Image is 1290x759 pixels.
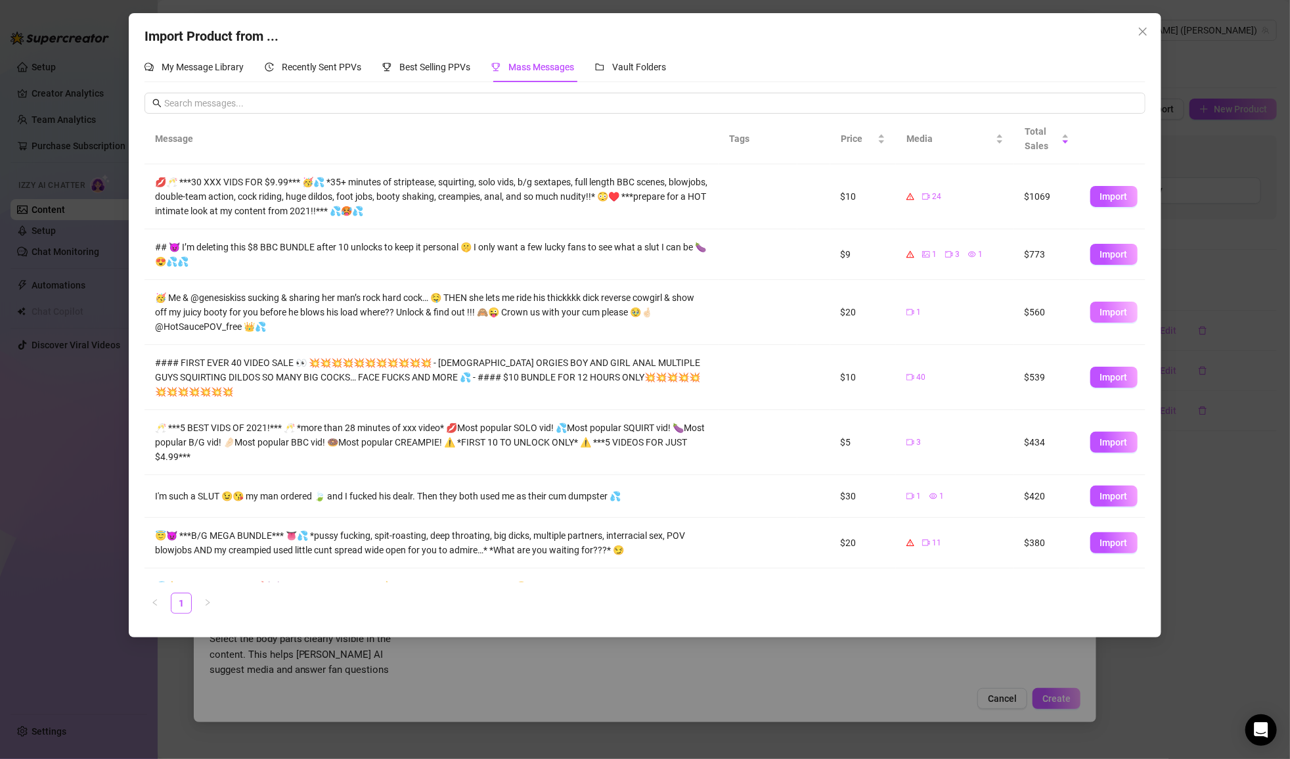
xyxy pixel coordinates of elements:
button: Import [1090,186,1138,207]
span: video-camera [906,308,914,316]
span: eye [929,492,937,500]
span: Import Product from ... [145,28,278,44]
span: close [1138,26,1148,37]
span: warning [906,248,914,261]
a: 1 [171,593,191,613]
span: My Message Library [162,62,244,72]
span: Import [1100,372,1128,382]
td: $560 [1014,280,1080,345]
span: warning [906,191,914,203]
button: Import [1090,244,1138,265]
td: $10 [830,164,896,229]
td: $20 [830,280,896,345]
span: video-camera [906,438,914,446]
span: Import [1100,437,1128,448]
span: Media [906,131,993,146]
span: Mass Messages [508,62,574,72]
div: 💋🥂 ***30 XXX VIDS FOR $9.99*** 🥳💦 *35+ minutes of striptease, squirting, solo vids, b/g sextapes,... [155,175,707,218]
span: 1 [917,306,922,319]
span: Import [1100,307,1128,317]
td: $5 [830,410,896,475]
span: Vault Folders [612,62,666,72]
span: trophy [491,62,500,72]
td: $380 [1014,518,1080,568]
span: video-camera [922,539,930,547]
span: left [151,599,159,607]
td: $20 [830,518,896,568]
td: $30 [830,568,896,619]
div: 😇😈 ***B/G MEGA BUNDLE*** 👅💦 *pussy fucking, spit-roasting, deep throating, big dicks, multiple pa... [155,528,707,557]
span: 11 [933,537,942,549]
span: Import [1100,249,1128,260]
span: video-camera [922,193,930,200]
span: 24 [933,191,942,203]
span: 3 [956,248,960,261]
span: Recently Sent PPVs [282,62,361,72]
span: video-camera [906,492,914,500]
th: Price [830,114,896,164]
li: Next Page [197,593,218,614]
span: right [204,599,211,607]
span: 1 [940,490,945,503]
th: Tags [719,114,797,164]
button: Import [1090,432,1138,453]
button: Close [1132,21,1153,42]
span: comment [145,62,154,72]
th: Message [145,114,719,164]
span: search [152,99,162,108]
td: $10 [830,345,896,410]
button: Import [1090,486,1138,507]
button: left [145,593,166,614]
div: Open Intercom Messenger [1245,714,1277,746]
div: #### FIRST EVER 40 VIDEO SALE 👀 💥💥💥💥💥💥💥💥💥💥💥 - [DEMOGRAPHIC_DATA] ORGIES BOY AND GIRL ANAL MULTIPL... [155,356,707,399]
span: folder [595,62,604,72]
th: Media [896,114,1014,164]
span: Total Sales [1025,124,1059,153]
button: Import [1090,367,1138,388]
td: $1069 [1014,164,1080,229]
span: 1 [917,490,922,503]
input: Search messages... [164,96,1137,110]
span: 1 [979,248,983,261]
span: 3 [917,436,922,449]
td: $30 [830,475,896,518]
span: 40 [917,371,926,384]
td: $360 [1014,568,1080,619]
span: Import [1100,491,1128,501]
div: 🥳 Me & @genesiskiss sucking & sharing her man’s rock hard cock… 🤤 THEN she lets me ride his thick... [155,290,707,334]
span: warning [906,537,914,549]
span: Price [841,131,875,146]
span: video-camera [945,250,953,258]
div: 💦⚠️ ***FLASH SALE*** 🔥😈 Hardcore sextape alert!! ⚠️ Are you filthy like me daddy?? 🥹 I really nee... [155,579,707,608]
td: $539 [1014,345,1080,410]
td: $773 [1014,229,1080,280]
span: picture [922,250,930,258]
span: 1 [933,248,937,261]
span: eye [968,250,976,258]
span: Best Selling PPVs [399,62,470,72]
div: 🥂 ***5 BEST VIDS OF 2021!*** 🥂 *more than 28 minutes of xxx video* 💋Most popular SOLO vid! 💦Most ... [155,421,707,464]
span: history [265,62,274,72]
th: Total Sales [1014,114,1080,164]
li: Previous Page [145,593,166,614]
button: Import [1090,532,1138,553]
td: $420 [1014,475,1080,518]
li: 1 [171,593,192,614]
span: video-camera [906,373,914,381]
span: trophy [382,62,391,72]
span: Close [1132,26,1153,37]
div: ## 😈 I’m deleting this $8 BBC BUNDLE after 10 unlocks to keep it personal 🤫 I only want a few luc... [155,240,707,269]
button: Import [1090,302,1138,323]
div: I'm such a SLUT 😉😘 my man ordered 🍃 and I fucked his dealr. Then they both used me as their cum d... [155,489,707,503]
span: Import [1100,538,1128,548]
td: $434 [1014,410,1080,475]
button: right [197,593,218,614]
span: Import [1100,191,1128,202]
td: $9 [830,229,896,280]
